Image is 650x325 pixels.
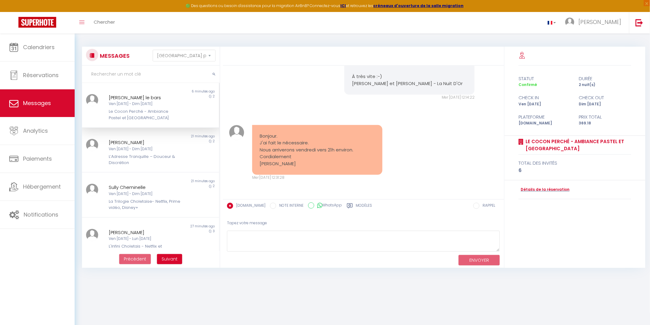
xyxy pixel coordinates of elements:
[89,12,119,33] a: Chercher
[119,254,151,264] button: Previous
[109,198,181,211] div: La Trilogie Choletaise- Netflix, Prime vidéo, Disney+
[109,94,181,101] div: [PERSON_NAME] le bars
[109,108,181,121] div: Le Cocon Perché - Ambiance Pastel et [GEOGRAPHIC_DATA]
[515,75,575,82] div: statut
[523,138,631,152] a: Le Cocon Perché - Ambiance Pastel et [GEOGRAPHIC_DATA]
[213,184,215,188] span: 2
[575,120,636,126] div: 369.18
[575,82,636,88] div: 2 nuit(s)
[5,2,23,21] button: Ouvrir le widget de chat LiveChat
[561,12,629,33] a: ... [PERSON_NAME]
[227,216,500,231] div: Tapez votre message
[94,19,115,25] span: Chercher
[515,94,575,101] div: check in
[23,99,51,107] span: Messages
[23,155,52,162] span: Paiements
[162,256,178,262] span: Suivant
[578,18,621,26] span: [PERSON_NAME]
[98,49,130,63] h3: MESSAGES
[23,183,61,190] span: Hébergement
[233,203,265,209] label: [DOMAIN_NAME]
[109,101,181,107] div: Ven [DATE] - Dim [DATE]
[213,229,215,233] span: 3
[109,146,181,152] div: Ven [DATE] - Dim [DATE]
[23,43,55,51] span: Calendriers
[575,75,636,82] div: durée
[18,17,56,28] img: Super Booking
[575,94,636,101] div: check out
[575,101,636,107] div: Dim [DATE]
[157,254,182,264] button: Next
[459,255,500,266] button: ENVOYER
[86,94,98,106] img: ...
[352,66,467,87] p: À très vite :-) [PERSON_NAME] et [PERSON_NAME] - La Nuit D'Or
[229,125,244,140] img: ...
[24,211,58,218] span: Notifications
[109,191,181,197] div: Ven [DATE] - Dim [DATE]
[109,236,181,242] div: Ven [DATE] - Lun [DATE]
[374,3,464,8] a: créneaux d'ouverture de la salle migration
[151,134,219,139] div: 21 minutes ago
[519,82,537,87] span: Confirmé
[515,113,575,121] div: Plateforme
[213,94,215,99] span: 2
[109,243,181,256] div: L'Infini Choletais - Netflix et Climatisation
[519,159,631,167] div: total des invités
[124,256,146,262] span: Précédent
[213,139,215,143] span: 2
[82,66,220,83] input: Rechercher un mot clé
[515,101,575,107] div: Ven [DATE]
[151,89,219,94] div: 6 minutes ago
[344,95,475,100] div: Mer [DATE] 12:14:22
[109,139,181,146] div: [PERSON_NAME]
[515,120,575,126] div: [DOMAIN_NAME]
[86,184,98,196] img: ...
[519,167,631,174] div: 6
[636,19,643,26] img: logout
[356,203,372,210] label: Modèles
[23,71,59,79] span: Réservations
[109,154,181,166] div: L’Adresse Tranquille – Douceur & Discrétion
[575,113,636,121] div: Prix total
[276,203,303,209] label: NOTE INTERNE
[23,127,48,135] span: Analytics
[109,229,181,236] div: [PERSON_NAME]
[151,179,219,184] div: 21 minutes ago
[86,139,98,151] img: ...
[519,187,570,193] a: Détails de la réservation
[252,175,382,181] div: Mer [DATE] 12:31:28
[86,229,98,241] img: ...
[565,18,574,27] img: ...
[260,133,375,167] pre: Bonjour. J'ai fait le nécessaire. Nous arriverons vendredi vers 21h environ. Cordialement [PERSON...
[109,184,181,191] div: Sully Cheminelle
[341,3,346,8] a: ICI
[480,203,495,209] label: RAPPEL
[314,202,342,209] label: WhatsApp
[151,224,219,229] div: 27 minutes ago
